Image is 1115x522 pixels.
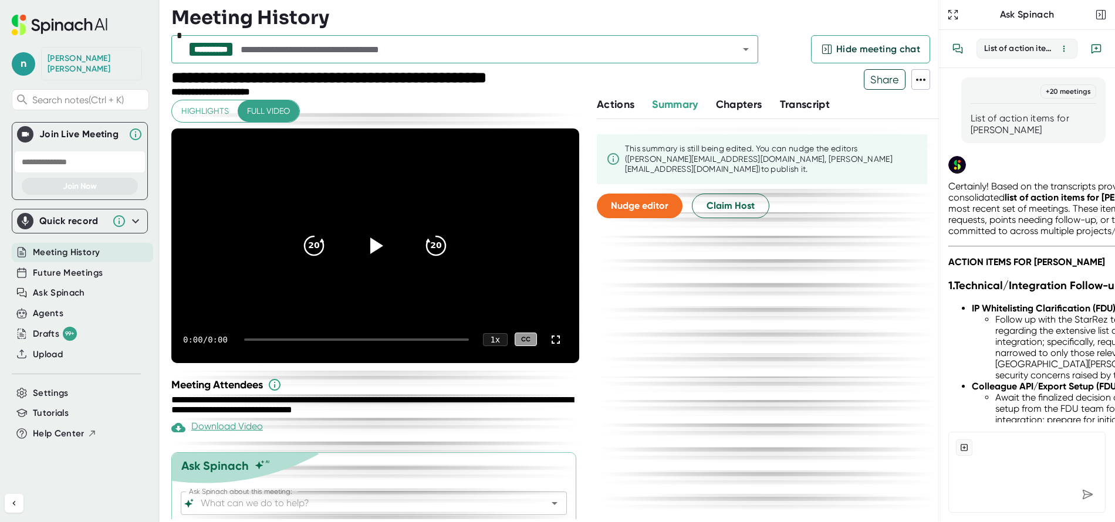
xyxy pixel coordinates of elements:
div: Download Video [171,421,263,435]
span: Join Now [63,181,97,191]
strong: ACTION ITEMS FOR [PERSON_NAME] [948,256,1105,267]
span: Help Center [33,427,85,440]
button: Ask Spinach [33,286,85,300]
input: What can we do to help? [198,495,529,511]
div: Ask Spinach [961,9,1093,21]
span: Summary [652,98,698,111]
div: 1 x [483,333,508,346]
div: This summary is still being edited. You can nudge the editor s ([PERSON_NAME][EMAIL_ADDRESS][DOMA... [625,144,918,175]
button: Agents [33,307,63,320]
button: Chapters [716,97,762,113]
button: Full video [238,100,299,122]
button: Summary [652,97,698,113]
span: Search notes (Ctrl + K) [32,94,146,106]
div: CC [515,333,537,346]
button: Actions [597,97,634,113]
button: Upload [33,348,63,361]
span: Chapters [716,98,762,111]
span: Transcript [780,98,830,111]
button: Nudge editor [597,194,682,218]
div: 0:00 / 0:00 [183,335,230,344]
h3: Meeting History [171,6,329,29]
span: n [12,52,35,76]
div: Join Live MeetingJoin Live Meeting [17,123,143,146]
span: Full video [247,104,290,118]
span: Nudge editor [611,200,668,211]
button: Help Center [33,427,97,440]
span: Actions [597,98,634,111]
div: List of action items for [PERSON_NAME] [971,113,1096,136]
div: Ask Spinach [181,459,249,473]
button: Meeting History [33,246,100,259]
button: New conversation [1084,37,1108,60]
button: Drafts 99+ [33,327,77,341]
img: Join Live Meeting [19,128,31,140]
span: Share [864,69,905,90]
div: 99+ [63,327,77,341]
button: Future Meetings [33,266,103,280]
div: Meeting Attendees [171,378,582,392]
button: Settings [33,387,69,400]
button: Tutorials [33,406,69,420]
button: View conversation history [946,37,969,60]
div: Send message [1077,484,1098,505]
div: List of action items for [PERSON_NAME] [984,43,1058,54]
span: Hide meeting chat [836,42,920,56]
span: Claim Host [707,199,755,213]
div: Drafts [33,327,77,341]
button: Collapse sidebar [5,494,23,513]
button: Transcript [780,97,830,113]
div: Quick record [17,209,143,233]
div: Nicole Kelly [48,53,136,74]
button: Hide meeting chat [811,35,930,63]
button: Close conversation sidebar [1093,6,1109,23]
div: + 20 meetings [1040,84,1096,99]
div: Quick record [39,215,106,227]
button: Expand to Ask Spinach page [945,6,961,23]
button: Open [546,495,563,511]
button: Highlights [172,100,238,122]
button: Claim Host [692,194,769,218]
span: Highlights [181,104,229,118]
button: Share [864,69,905,90]
button: Open [738,41,754,57]
button: Join Now [22,178,138,195]
div: Join Live Meeting [39,128,123,140]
